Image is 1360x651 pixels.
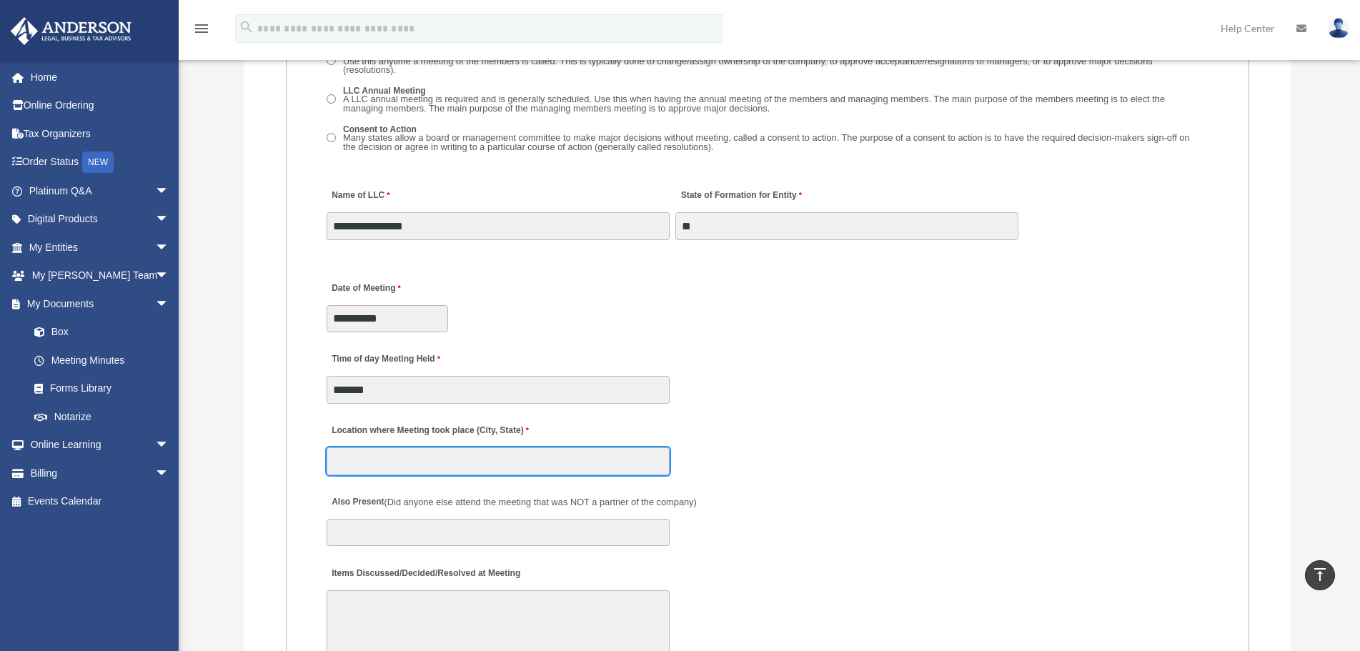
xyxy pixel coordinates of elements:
label: Location where Meeting took place (City, State) [327,422,532,441]
span: arrow_drop_down [155,459,184,488]
a: Platinum Q&Aarrow_drop_down [10,177,191,205]
span: arrow_drop_down [155,177,184,206]
a: Box [20,318,191,347]
a: Order StatusNEW [10,148,191,177]
label: Name of LLC [327,187,393,206]
a: menu [193,25,210,37]
span: (Did anyone else attend the meeting that was NOT a partner of the company) [384,497,697,507]
a: Forms Library [20,374,191,403]
span: Many states allow a board or management committee to make major decisions without meeting, called... [343,132,1190,152]
div: NEW [82,151,114,173]
label: Items Discussed/Decided/Resolved at Meeting [327,564,524,583]
span: Use this anytime a meeting of the members is called. This is typically done to change/assign owne... [343,56,1153,76]
span: arrow_drop_down [155,262,184,291]
a: Online Ordering [10,91,191,120]
a: Home [10,63,191,91]
label: Date of Meeting [327,279,462,298]
a: My [PERSON_NAME] Teamarrow_drop_down [10,262,191,290]
label: State of Formation for Entity [675,187,805,206]
label: Consent to Action [339,124,1209,155]
span: arrow_drop_down [155,431,184,460]
label: Time of day Meeting Held [327,350,462,369]
span: arrow_drop_down [155,289,184,319]
span: arrow_drop_down [155,233,184,262]
i: vertical_align_top [1311,566,1329,583]
a: Tax Organizers [10,119,191,148]
label: Also Present [327,493,700,512]
a: Online Learningarrow_drop_down [10,431,191,459]
label: LLC Annual Meeting [339,85,1209,116]
span: arrow_drop_down [155,205,184,234]
i: menu [193,20,210,37]
a: Billingarrow_drop_down [10,459,191,487]
a: Digital Productsarrow_drop_down [10,205,191,234]
img: Anderson Advisors Platinum Portal [6,17,136,45]
a: Events Calendar [10,487,191,516]
a: My Entitiesarrow_drop_down [10,233,191,262]
a: Notarize [20,402,191,431]
span: A LLC annual meeting is required and is generally scheduled. Use this when having the annual meet... [343,94,1165,114]
i: search [239,19,254,35]
a: vertical_align_top [1305,560,1335,590]
a: Meeting Minutes [20,346,184,374]
label: Special Members Meeting [339,46,1209,78]
img: User Pic [1328,18,1349,39]
a: My Documentsarrow_drop_down [10,289,191,318]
